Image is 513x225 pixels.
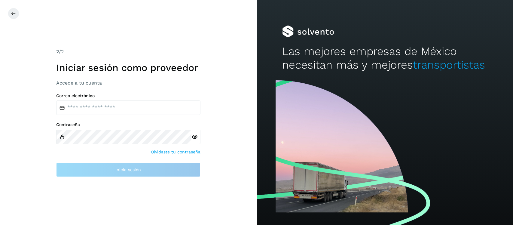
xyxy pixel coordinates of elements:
[56,122,200,127] label: Contraseña
[56,62,200,73] h1: Iniciar sesión como proveedor
[56,93,200,98] label: Correo electrónico
[282,45,487,72] h2: Las mejores empresas de México necesitan más y mejores
[56,80,200,86] h3: Accede a tu cuenta
[115,168,141,172] span: Inicia sesión
[151,149,200,155] a: Olvidaste tu contraseña
[56,162,200,177] button: Inicia sesión
[56,48,200,55] div: /2
[56,49,59,54] span: 2
[413,58,485,71] span: transportistas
